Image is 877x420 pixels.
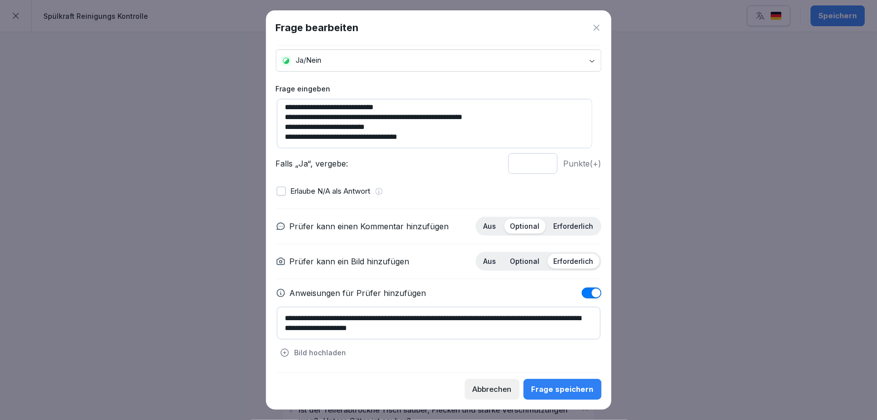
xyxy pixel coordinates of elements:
p: Erlaube N/A als Antwort [291,186,371,197]
p: Falls „Ja“, vergebe: [276,158,502,169]
div: Abbrechen [473,384,512,395]
p: Bild hochladen [295,347,346,358]
p: Erforderlich [554,222,594,231]
p: Optional [510,222,540,231]
label: Frage eingeben [276,84,602,94]
p: Aus [484,222,496,231]
p: Prüfer kann einen Kommentar hinzufügen [290,220,449,232]
p: Erforderlich [554,257,594,266]
p: Anweisungen für Prüfer hinzufügen [290,287,426,299]
p: Optional [510,257,540,266]
div: Frage speichern [532,384,594,395]
button: Frage speichern [524,379,602,400]
button: Abbrechen [465,379,520,400]
h1: Frage bearbeiten [276,20,359,35]
p: Aus [484,257,496,266]
p: Prüfer kann ein Bild hinzufügen [290,255,410,267]
p: Punkte (+) [564,158,602,169]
